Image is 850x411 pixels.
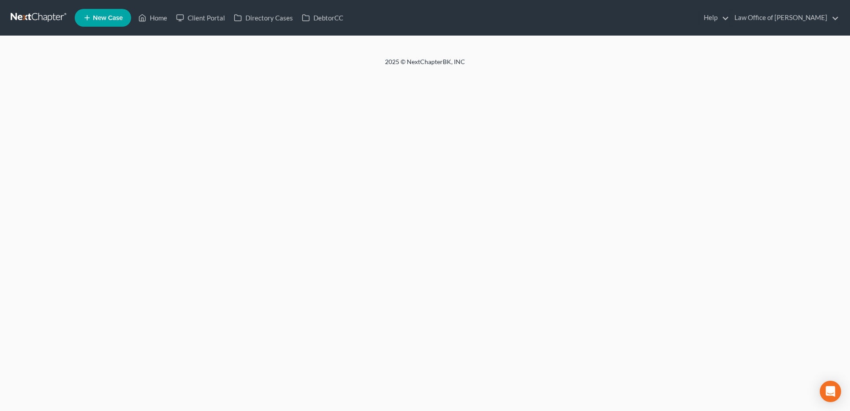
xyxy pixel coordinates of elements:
a: Help [699,10,729,26]
a: DebtorCC [297,10,348,26]
new-legal-case-button: New Case [75,9,131,27]
a: Client Portal [172,10,229,26]
a: Home [134,10,172,26]
div: 2025 © NextChapterBK, INC [172,57,678,73]
div: Open Intercom Messenger [820,381,841,402]
a: Directory Cases [229,10,297,26]
a: Law Office of [PERSON_NAME] [730,10,839,26]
